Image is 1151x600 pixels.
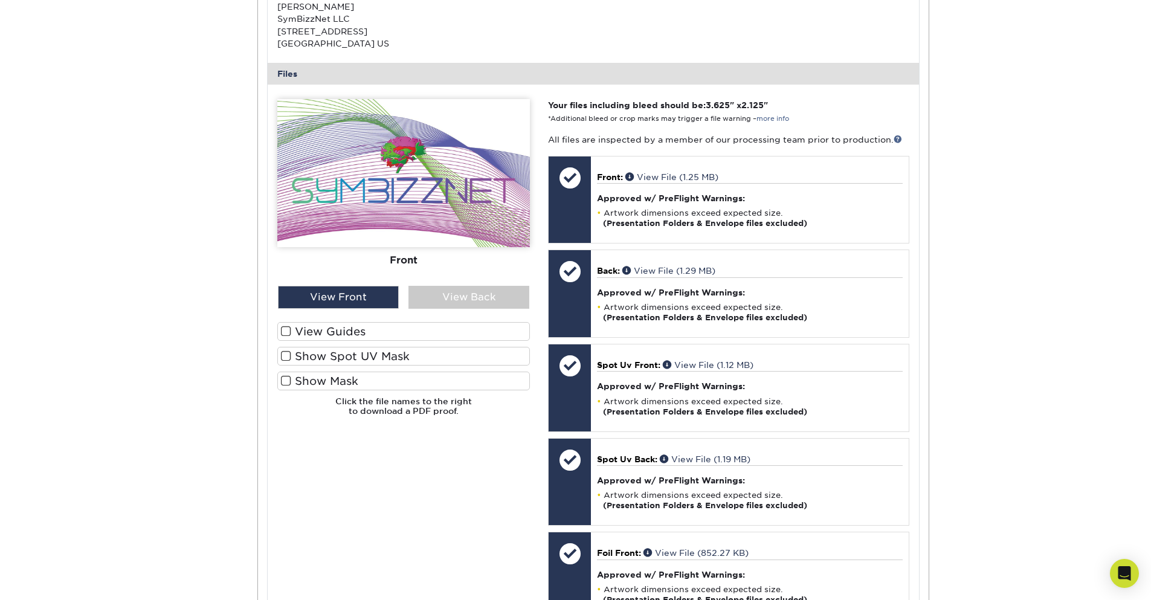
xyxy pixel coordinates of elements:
[597,490,902,511] li: Artwork dimensions exceed expected size.
[597,454,657,464] span: Spot Uv Back:
[277,372,530,390] label: Show Mask
[597,302,902,323] li: Artwork dimensions exceed expected size.
[597,208,902,228] li: Artwork dimensions exceed expected size.
[548,100,768,110] strong: Your files including bleed should be: " x "
[603,219,807,228] strong: (Presentation Folders & Envelope files excluded)
[660,454,750,464] a: View File (1.19 MB)
[277,247,530,274] div: Front
[408,286,529,309] div: View Back
[603,501,807,510] strong: (Presentation Folders & Envelope files excluded)
[603,407,807,416] strong: (Presentation Folders & Envelope files excluded)
[706,100,730,110] span: 3.625
[597,548,641,558] span: Foil Front:
[268,63,919,85] div: Files
[741,100,764,110] span: 2.125
[277,347,530,366] label: Show Spot UV Mask
[597,172,623,182] span: Front:
[597,396,902,417] li: Artwork dimensions exceed expected size.
[663,360,753,370] a: View File (1.12 MB)
[597,193,902,203] h4: Approved w/ PreFlight Warnings:
[597,288,902,297] h4: Approved w/ PreFlight Warnings:
[277,322,530,341] label: View Guides
[756,115,789,123] a: more info
[597,381,902,391] h4: Approved w/ PreFlight Warnings:
[548,115,789,123] small: *Additional bleed or crop marks may trigger a file warning –
[597,476,902,485] h4: Approved w/ PreFlight Warnings:
[622,266,715,276] a: View File (1.29 MB)
[603,313,807,322] strong: (Presentation Folders & Envelope files excluded)
[597,570,902,579] h4: Approved w/ PreFlight Warnings:
[597,266,620,276] span: Back:
[278,286,399,309] div: View Front
[1110,559,1139,588] div: Open Intercom Messenger
[643,548,749,558] a: View File (852.27 KB)
[277,396,530,426] h6: Click the file names to the right to download a PDF proof.
[548,134,909,146] p: All files are inspected by a member of our processing team prior to production.
[597,360,660,370] span: Spot Uv Front:
[625,172,718,182] a: View File (1.25 MB)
